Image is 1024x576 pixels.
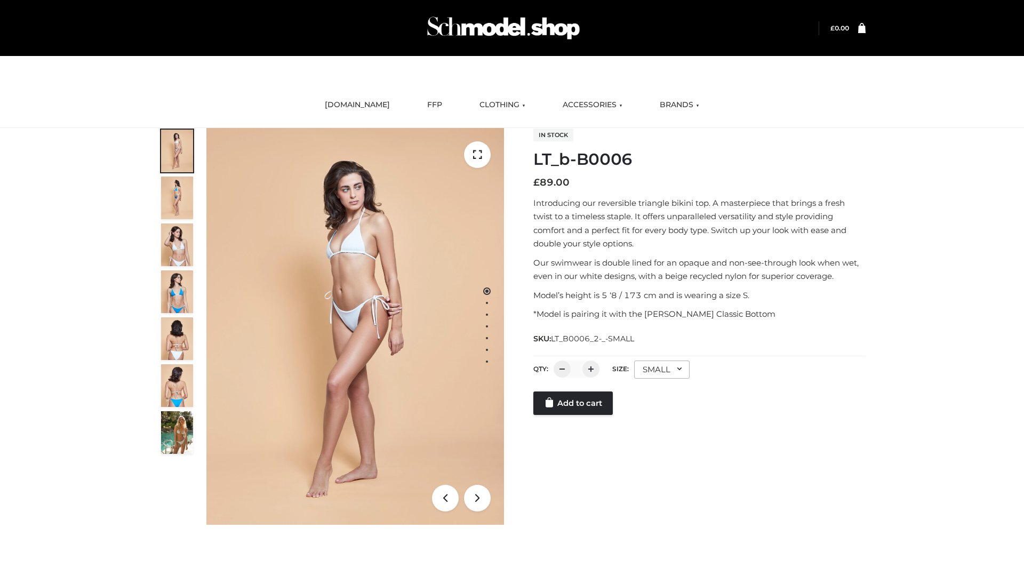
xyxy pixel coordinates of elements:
img: ArielClassicBikiniTop_CloudNine_AzureSky_OW114ECO_8-scaled.jpg [161,364,193,407]
bdi: 89.00 [533,177,570,188]
a: Add to cart [533,391,613,415]
span: SKU: [533,332,635,345]
span: In stock [533,129,573,141]
img: ArielClassicBikiniTop_CloudNine_AzureSky_OW114ECO_4-scaled.jpg [161,270,193,313]
p: Our swimwear is double lined for an opaque and non-see-through look when wet, even in our white d... [533,256,866,283]
h1: LT_b-B0006 [533,150,866,169]
a: £0.00 [830,24,849,32]
div: SMALL [634,361,690,379]
span: £ [533,177,540,188]
a: ACCESSORIES [555,93,630,117]
a: CLOTHING [471,93,533,117]
a: BRANDS [652,93,707,117]
span: £ [830,24,835,32]
bdi: 0.00 [830,24,849,32]
label: Size: [612,365,629,373]
img: Schmodel Admin 964 [423,7,583,49]
img: ArielClassicBikiniTop_CloudNine_AzureSky_OW114ECO_2-scaled.jpg [161,177,193,219]
img: ArielClassicBikiniTop_CloudNine_AzureSky_OW114ECO_1-scaled.jpg [161,130,193,172]
span: LT_B0006_2-_-SMALL [551,334,634,343]
label: QTY: [533,365,548,373]
p: Introducing our reversible triangle bikini top. A masterpiece that brings a fresh twist to a time... [533,196,866,251]
img: Arieltop_CloudNine_AzureSky2.jpg [161,411,193,454]
img: ArielClassicBikiniTop_CloudNine_AzureSky_OW114ECO_1 [206,128,504,525]
a: [DOMAIN_NAME] [317,93,398,117]
img: ArielClassicBikiniTop_CloudNine_AzureSky_OW114ECO_3-scaled.jpg [161,223,193,266]
p: *Model is pairing it with the [PERSON_NAME] Classic Bottom [533,307,866,321]
a: FFP [419,93,450,117]
p: Model’s height is 5 ‘8 / 173 cm and is wearing a size S. [533,289,866,302]
img: ArielClassicBikiniTop_CloudNine_AzureSky_OW114ECO_7-scaled.jpg [161,317,193,360]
